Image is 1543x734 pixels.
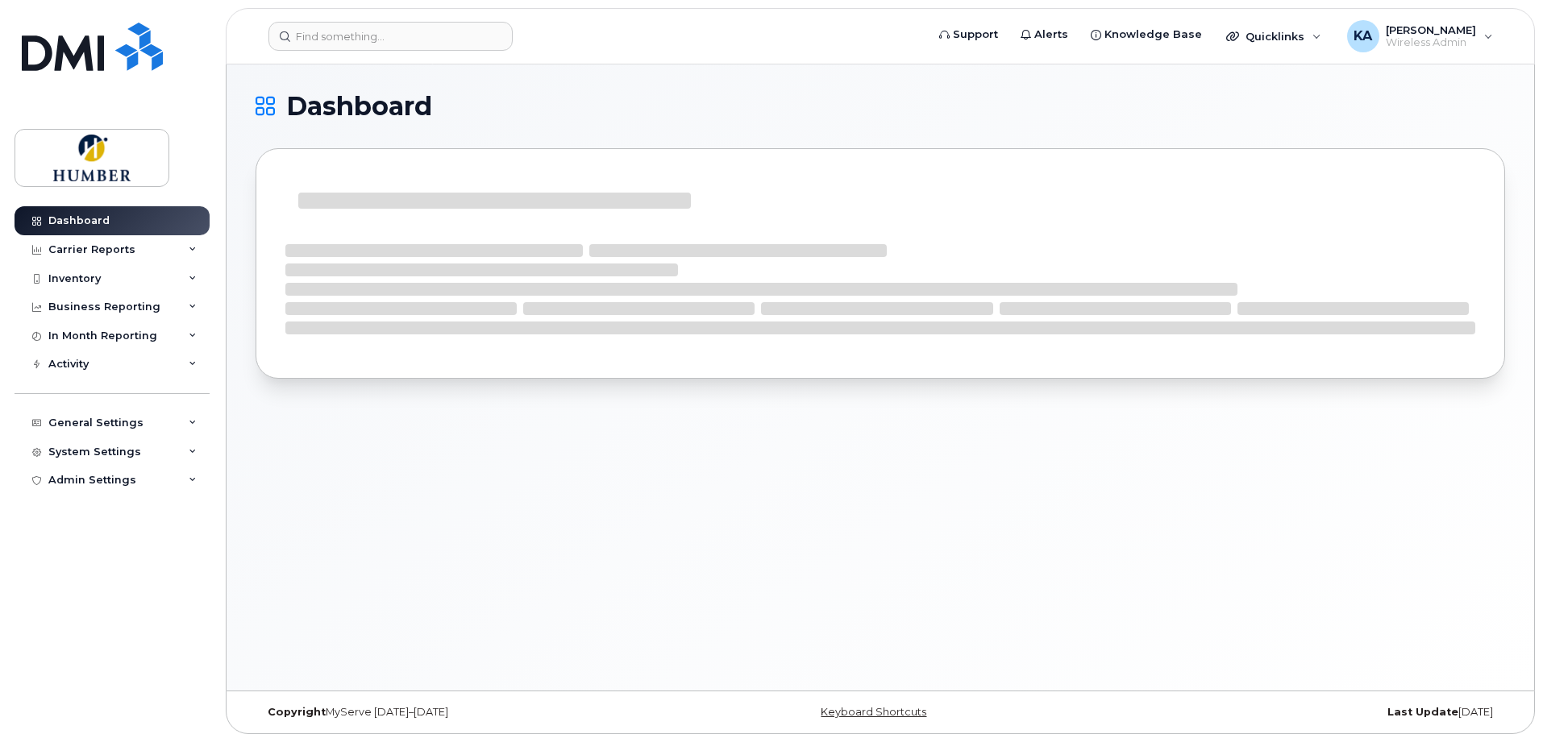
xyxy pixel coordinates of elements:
span: Dashboard [286,94,432,118]
a: Keyboard Shortcuts [821,706,926,718]
strong: Copyright [268,706,326,718]
div: MyServe [DATE]–[DATE] [256,706,672,719]
div: [DATE] [1088,706,1505,719]
strong: Last Update [1387,706,1458,718]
